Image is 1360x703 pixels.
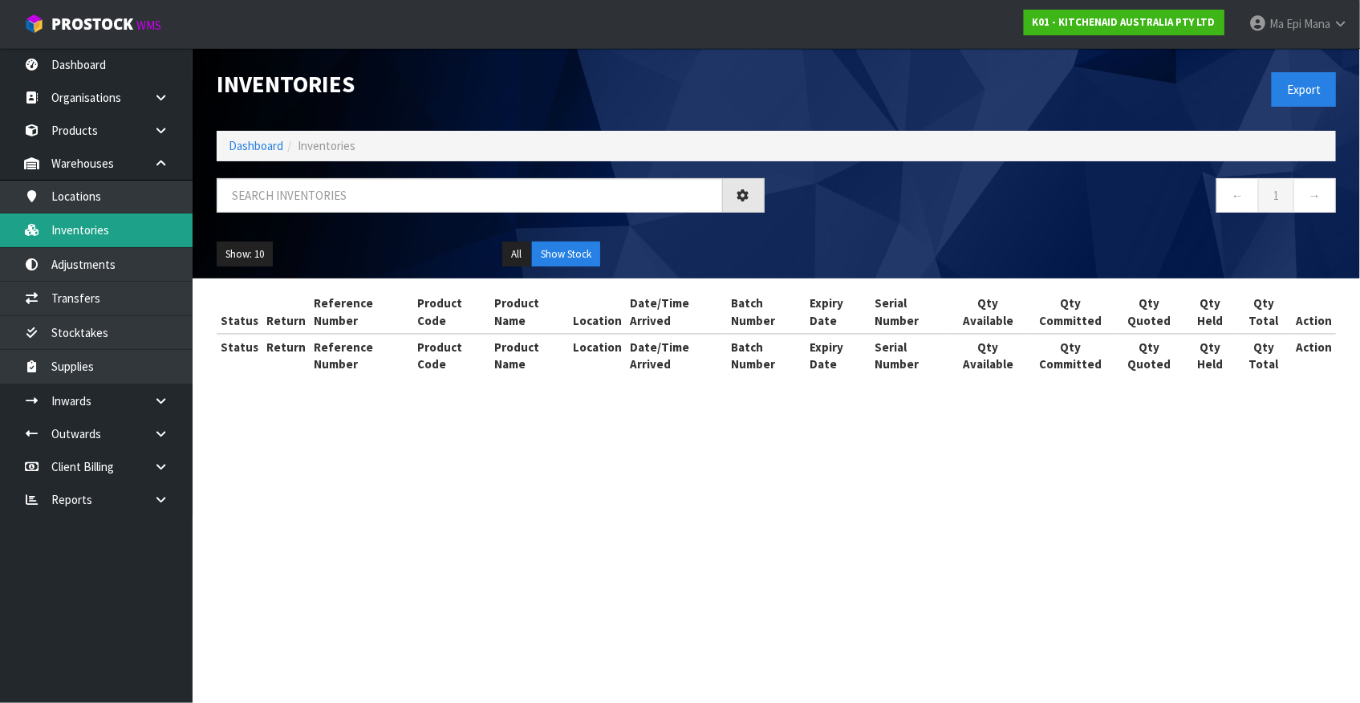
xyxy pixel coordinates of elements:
[217,178,723,213] input: Search inventories
[217,72,765,98] h1: Inventories
[502,242,530,267] button: All
[1026,291,1114,334] th: Qty Committed
[310,291,413,334] th: Reference Number
[950,334,1026,377] th: Qty Available
[1184,334,1236,377] th: Qty Held
[298,138,355,153] span: Inventories
[1033,15,1216,29] strong: K01 - KITCHENAID AUSTRALIA PTY LTD
[217,242,273,267] button: Show: 10
[262,334,310,377] th: Return
[1272,72,1336,107] button: Export
[1115,291,1184,334] th: Qty Quoted
[1304,16,1330,31] span: Mana
[413,291,490,334] th: Product Code
[136,18,161,33] small: WMS
[1115,334,1184,377] th: Qty Quoted
[490,291,570,334] th: Product Name
[1269,16,1301,31] span: Ma Epi
[570,291,627,334] th: Location
[1292,334,1336,377] th: Action
[413,334,490,377] th: Product Code
[1236,334,1291,377] th: Qty Total
[532,242,600,267] button: Show Stock
[51,14,133,35] span: ProStock
[950,291,1026,334] th: Qty Available
[1216,178,1259,213] a: ←
[871,334,949,377] th: Serial Number
[806,291,871,334] th: Expiry Date
[727,291,806,334] th: Batch Number
[217,291,262,334] th: Status
[1292,291,1336,334] th: Action
[217,334,262,377] th: Status
[310,334,413,377] th: Reference Number
[262,291,310,334] th: Return
[570,334,627,377] th: Location
[24,14,44,34] img: cube-alt.png
[627,291,728,334] th: Date/Time Arrived
[1026,334,1114,377] th: Qty Committed
[1024,10,1224,35] a: K01 - KITCHENAID AUSTRALIA PTY LTD
[1236,291,1291,334] th: Qty Total
[627,334,728,377] th: Date/Time Arrived
[871,291,949,334] th: Serial Number
[1293,178,1336,213] a: →
[806,334,871,377] th: Expiry Date
[1184,291,1236,334] th: Qty Held
[229,138,283,153] a: Dashboard
[789,178,1337,217] nav: Page navigation
[1258,178,1294,213] a: 1
[490,334,570,377] th: Product Name
[727,334,806,377] th: Batch Number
